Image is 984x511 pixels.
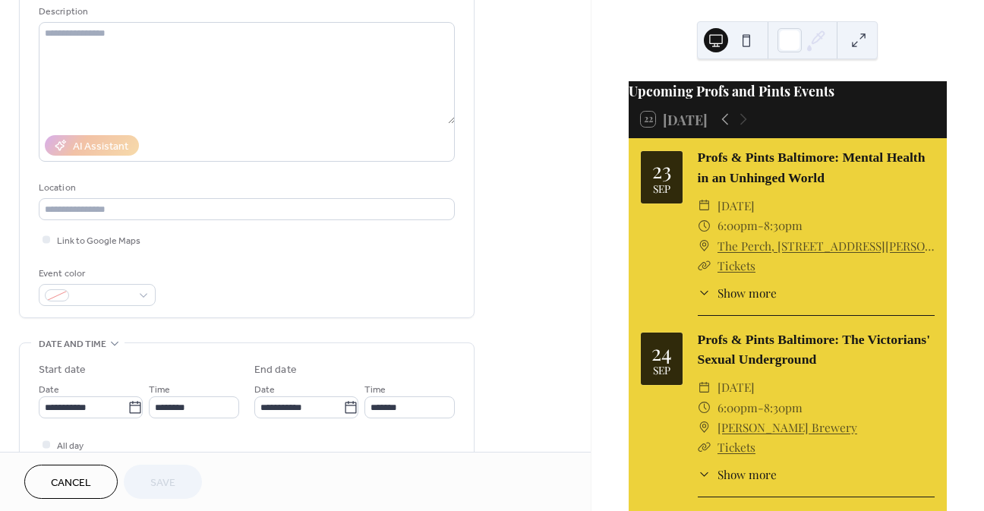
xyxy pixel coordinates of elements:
[57,233,140,249] span: Link to Google Maps
[698,236,711,256] div: ​
[51,475,91,491] span: Cancel
[698,216,711,235] div: ​
[717,284,777,301] span: Show more
[698,256,711,276] div: ​
[717,236,935,256] a: The Perch, [STREET_ADDRESS][PERSON_NAME]
[764,398,803,418] span: 8:30pm
[758,216,764,235] span: -
[254,362,297,378] div: End date
[764,216,803,235] span: 8:30pm
[717,377,755,397] span: [DATE]
[717,398,758,418] span: 6:00pm
[698,377,711,397] div: ​
[698,284,777,301] button: ​Show more
[717,216,758,235] span: 6:00pm
[651,342,672,363] div: 24
[149,382,170,398] span: Time
[652,159,671,181] div: 23
[698,150,926,185] a: Profs & Pints Baltimore: Mental Health in an Unhinged World
[57,438,84,454] span: All day
[629,81,947,101] div: Upcoming Profs and Pints Events
[698,465,777,483] button: ​Show more
[653,365,670,376] div: Sep
[717,418,857,437] a: [PERSON_NAME] Brewery
[698,437,711,457] div: ​
[364,382,386,398] span: Time
[758,398,764,418] span: -
[698,284,711,301] div: ​
[698,418,711,437] div: ​
[698,332,930,367] a: Profs & Pints Baltimore: The Victorians' Sexual Underground
[24,465,118,499] button: Cancel
[698,465,711,483] div: ​
[39,4,452,20] div: Description
[698,398,711,418] div: ​
[39,336,106,352] span: Date and time
[39,266,153,282] div: Event color
[653,184,670,194] div: Sep
[39,180,452,196] div: Location
[717,465,777,483] span: Show more
[39,382,59,398] span: Date
[698,196,711,216] div: ​
[717,196,755,216] span: [DATE]
[39,362,86,378] div: Start date
[254,382,275,398] span: Date
[717,257,755,273] a: Tickets
[717,439,755,455] a: Tickets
